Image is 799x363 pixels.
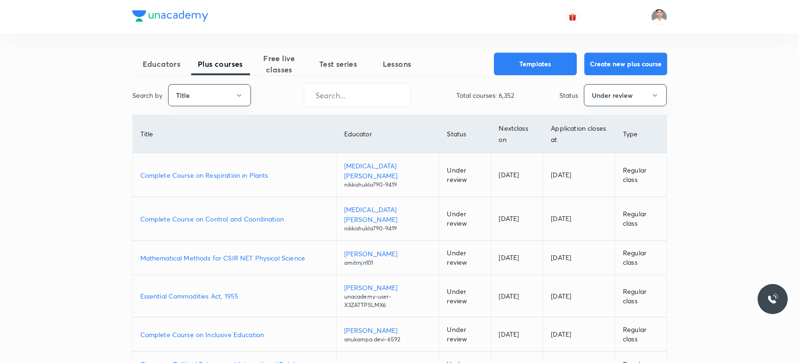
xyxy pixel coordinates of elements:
[491,317,543,352] td: [DATE]
[344,181,432,189] p: nikkishukla790-9419
[615,115,666,153] th: Type
[494,53,577,75] button: Templates
[309,58,368,70] span: Test series
[491,275,543,317] td: [DATE]
[344,205,432,224] p: [MEDICAL_DATA][PERSON_NAME]
[584,84,667,106] button: Under review
[140,291,329,301] a: Essential Commodities Act, 1955
[615,241,666,275] td: Regular class
[344,249,432,259] p: [PERSON_NAME]
[140,330,329,339] a: Complete Course on Inclusive Education
[133,115,337,153] th: Title
[439,153,491,197] td: Under review
[344,283,432,292] p: [PERSON_NAME]
[132,58,191,70] span: Educators
[439,317,491,352] td: Under review
[543,275,615,317] td: [DATE]
[132,10,208,24] a: Company Logo
[543,115,615,153] th: Application closes at
[344,161,432,181] p: [MEDICAL_DATA][PERSON_NAME]
[140,253,329,263] a: Mathematical Methods for CSIR NET Physical Science
[344,292,432,309] p: unacademy-user-X3ZATTPSLMX6
[368,58,427,70] span: Lessons
[559,90,578,100] p: Status
[344,224,432,233] p: nikkishukla790-9419
[304,83,411,107] input: Search...
[456,90,514,100] p: Total courses: 6,352
[140,214,329,224] a: Complete Course on Control and Coordination
[344,283,432,309] a: [PERSON_NAME]unacademy-user-X3ZATTPSLMX6
[344,325,432,344] a: [PERSON_NAME]anukampa.devi-6592
[439,241,491,275] td: Under review
[543,197,615,241] td: [DATE]
[250,53,309,75] span: Free live classes
[568,13,577,21] img: avatar
[439,115,491,153] th: Status
[615,153,666,197] td: Regular class
[543,317,615,352] td: [DATE]
[543,153,615,197] td: [DATE]
[140,170,329,180] a: Complete Course on Respiration in Plants
[344,205,432,233] a: [MEDICAL_DATA][PERSON_NAME]nikkishukla790-9419
[336,115,439,153] th: Educator
[344,335,432,344] p: anukampa.devi-6592
[767,293,778,305] img: ttu
[615,317,666,352] td: Regular class
[439,275,491,317] td: Under review
[565,9,580,24] button: avatar
[344,325,432,335] p: [PERSON_NAME]
[491,115,543,153] th: Next class on
[344,249,432,267] a: [PERSON_NAME]amitrnjn101
[344,259,432,267] p: amitrnjn101
[491,197,543,241] td: [DATE]
[191,58,250,70] span: Plus courses
[651,9,667,25] img: Mant Lal
[543,241,615,275] td: [DATE]
[132,10,208,22] img: Company Logo
[344,161,432,189] a: [MEDICAL_DATA][PERSON_NAME]nikkishukla790-9419
[439,197,491,241] td: Under review
[584,53,667,75] button: Create new plus course
[491,241,543,275] td: [DATE]
[615,275,666,317] td: Regular class
[491,153,543,197] td: [DATE]
[615,197,666,241] td: Regular class
[168,84,251,106] button: Title
[132,90,162,100] p: Search by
